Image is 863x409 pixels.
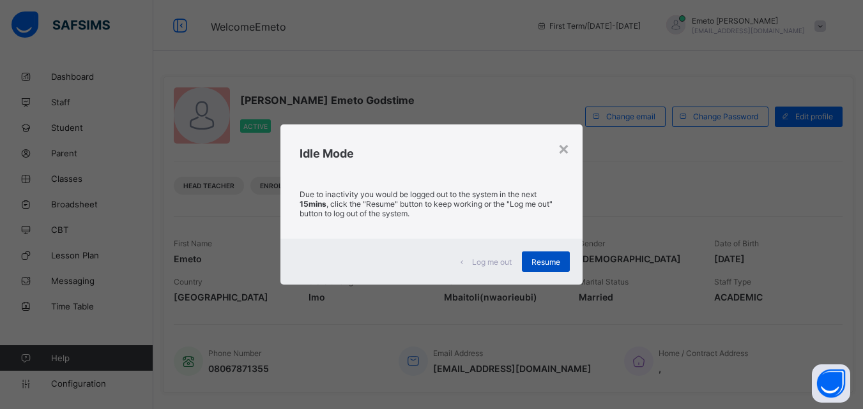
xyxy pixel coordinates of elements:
p: Due to inactivity you would be logged out to the system in the next , click the "Resume" button t... [300,190,563,218]
h2: Idle Mode [300,147,563,160]
strong: 15mins [300,199,326,209]
div: × [558,137,570,159]
button: Open asap [812,364,850,403]
span: Resume [531,257,560,267]
span: Log me out [472,257,512,267]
